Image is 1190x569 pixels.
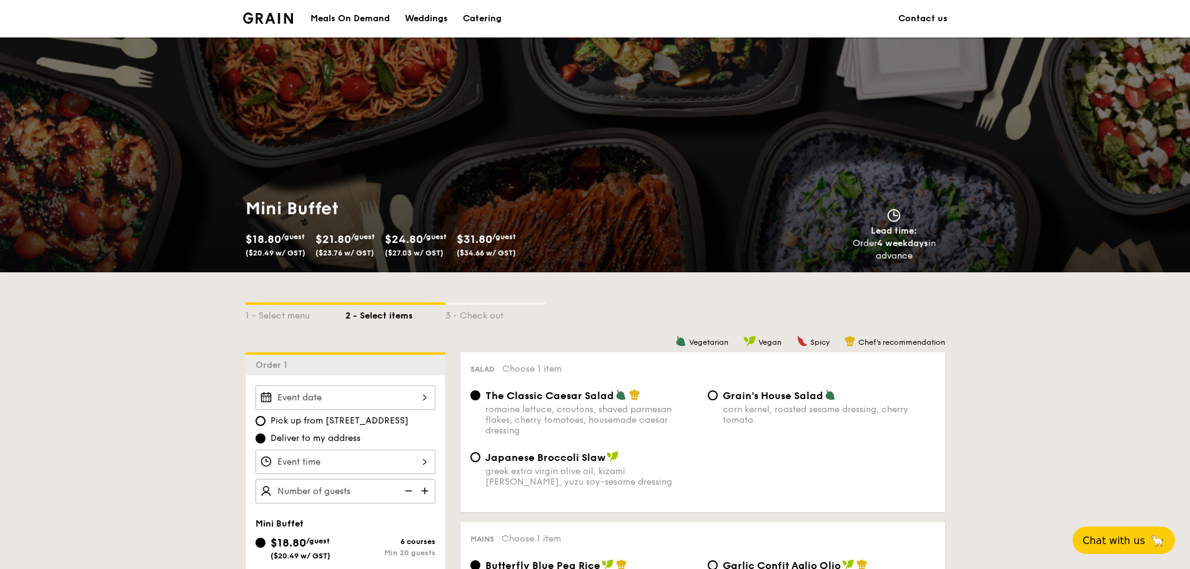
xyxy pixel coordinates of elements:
[492,232,516,241] span: /guest
[255,385,435,410] input: Event date
[871,225,917,236] span: Lead time:
[629,389,640,400] img: icon-chef-hat.a58ddaea.svg
[796,335,808,347] img: icon-spicy.37a8142b.svg
[445,305,545,322] div: 3 - Check out
[485,390,614,402] span: The Classic Caesar Salad
[315,249,374,257] span: ($23.76 w/ GST)
[255,433,265,443] input: Deliver to my address
[345,305,445,322] div: 2 - Select items
[255,450,435,474] input: Event time
[398,479,417,503] img: icon-reduce.1d2dbef1.svg
[885,209,903,222] img: icon-clock.2db775ea.svg
[689,338,728,347] span: Vegetarian
[270,432,360,445] span: Deliver to my address
[708,390,718,400] input: Grain's House Saladcorn kernel, roasted sesame dressing, cherry tomato
[417,479,435,503] img: icon-add.58712e84.svg
[243,12,294,24] a: Logotype
[858,338,945,347] span: Chef's recommendation
[502,364,562,374] span: Choose 1 item
[723,390,823,402] span: Grain's House Salad
[607,451,619,462] img: icon-vegan.f8ff3823.svg
[270,415,409,427] span: Pick up from [STREET_ADDRESS]
[270,552,330,560] span: ($20.49 w/ GST)
[838,237,950,262] div: Order in advance
[255,360,292,370] span: Order 1
[502,533,561,544] span: Choose 1 item
[485,466,698,487] div: greek extra virgin olive oil, kizami [PERSON_NAME], yuzu soy-sesame dressing
[385,232,423,246] span: $24.80
[845,335,856,347] img: icon-chef-hat.a58ddaea.svg
[675,335,687,347] img: icon-vegetarian.fe4039eb.svg
[270,536,306,550] span: $18.80
[245,249,305,257] span: ($20.49 w/ GST)
[1150,533,1165,548] span: 🦙
[345,537,435,546] div: 6 courses
[810,338,830,347] span: Spicy
[457,232,492,246] span: $31.80
[485,452,605,463] span: Japanese Broccoli Slaw
[758,338,781,347] span: Vegan
[825,389,836,400] img: icon-vegetarian.fe4039eb.svg
[723,404,935,425] div: corn kernel, roasted sesame dressing, cherry tomato
[306,537,330,545] span: /guest
[470,535,494,543] span: Mains
[385,249,444,257] span: ($27.03 w/ GST)
[877,238,928,249] strong: 4 weekdays
[1073,527,1175,554] button: Chat with us🦙
[255,538,265,548] input: $18.80/guest($20.49 w/ GST)6 coursesMin 20 guests
[281,232,305,241] span: /guest
[1083,535,1145,547] span: Chat with us
[615,389,627,400] img: icon-vegetarian.fe4039eb.svg
[470,390,480,400] input: The Classic Caesar Saladromaine lettuce, croutons, shaved parmesan flakes, cherry tomatoes, house...
[470,452,480,462] input: Japanese Broccoli Slawgreek extra virgin olive oil, kizami [PERSON_NAME], yuzu soy-sesame dressing
[315,232,351,246] span: $21.80
[457,249,516,257] span: ($34.66 w/ GST)
[255,479,435,503] input: Number of guests
[345,548,435,557] div: Min 20 guests
[485,404,698,436] div: romaine lettuce, croutons, shaved parmesan flakes, cherry tomatoes, housemade caesar dressing
[351,232,375,241] span: /guest
[255,416,265,426] input: Pick up from [STREET_ADDRESS]
[245,232,281,246] span: $18.80
[743,335,756,347] img: icon-vegan.f8ff3823.svg
[255,518,304,529] span: Mini Buffet
[423,232,447,241] span: /guest
[245,197,590,220] h1: Mini Buffet
[470,365,495,374] span: Salad
[243,12,294,24] img: Grain
[245,305,345,322] div: 1 - Select menu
